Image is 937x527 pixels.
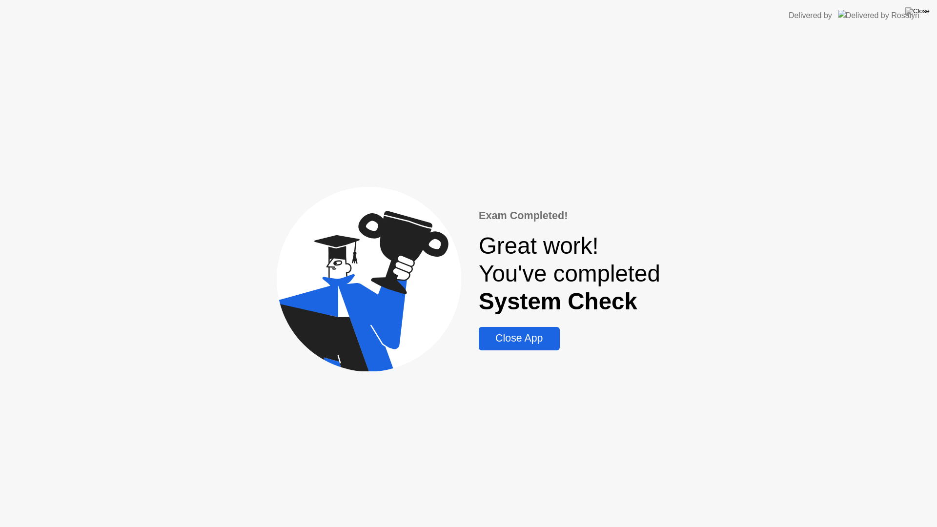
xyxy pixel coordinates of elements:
[905,7,930,15] img: Close
[479,232,660,315] div: Great work! You've completed
[838,10,919,21] img: Delivered by Rosalyn
[482,332,556,345] div: Close App
[479,208,660,223] div: Exam Completed!
[789,10,832,21] div: Delivered by
[479,288,637,314] b: System Check
[479,327,559,350] button: Close App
